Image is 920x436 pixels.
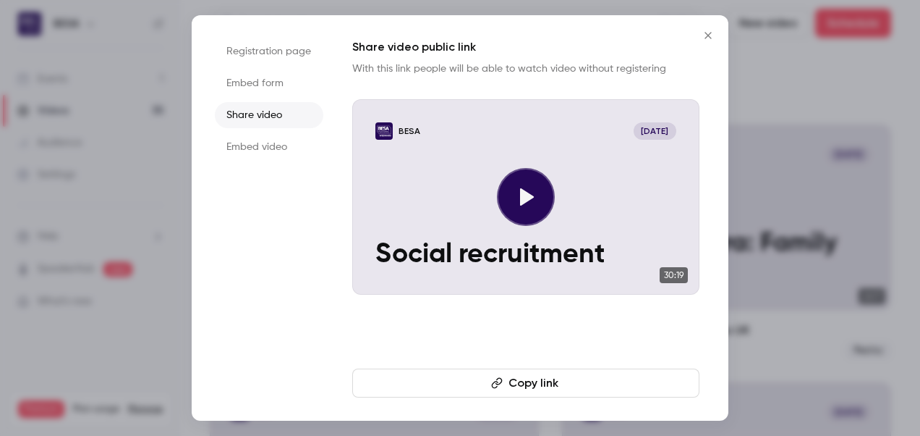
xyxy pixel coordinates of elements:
button: Close [694,21,723,50]
p: With this link people will be able to watch video without registering [352,62,699,76]
li: Embed video [215,134,323,160]
li: Registration page [215,38,323,64]
button: Copy link [352,369,699,398]
li: Share video [215,102,323,128]
h1: Share video public link [352,38,699,56]
li: Embed form [215,70,323,96]
a: Social recruitmentBESA[DATE]Social recruitment30:19 [352,99,699,295]
span: 30:19 [660,267,688,283]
